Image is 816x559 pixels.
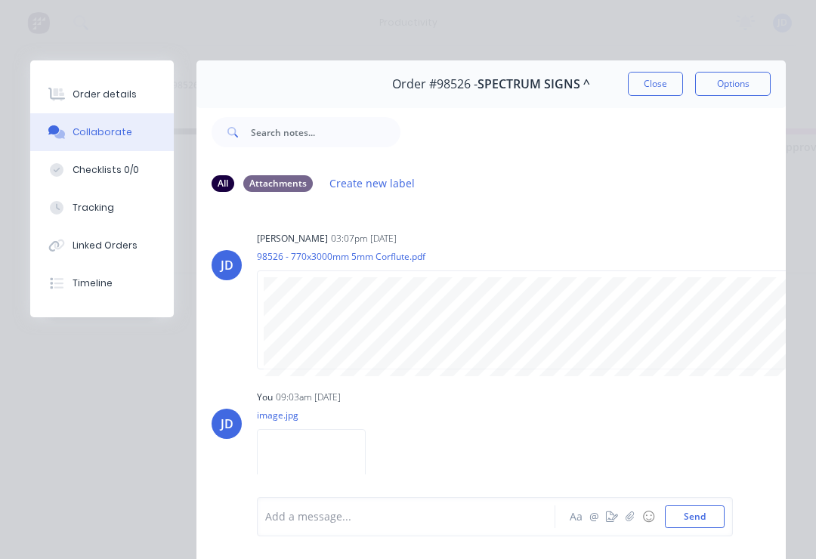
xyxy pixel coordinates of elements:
[276,391,341,404] div: 09:03am [DATE]
[30,264,174,302] button: Timeline
[73,239,138,252] div: Linked Orders
[221,415,233,433] div: JD
[30,113,174,151] button: Collaborate
[257,232,328,246] div: [PERSON_NAME]
[478,77,590,91] span: SPECTRUM SIGNS ^
[30,227,174,264] button: Linked Orders
[243,175,313,192] div: Attachments
[221,256,233,274] div: JD
[73,276,113,290] div: Timeline
[73,88,137,101] div: Order details
[30,151,174,189] button: Checklists 0/0
[73,125,132,139] div: Collaborate
[331,232,397,246] div: 03:07pm [DATE]
[665,505,725,528] button: Send
[73,201,114,215] div: Tracking
[392,77,478,91] span: Order #98526 -
[257,409,381,422] p: image.jpg
[212,175,234,192] div: All
[695,72,771,96] button: Options
[30,189,174,227] button: Tracking
[251,117,400,147] input: Search notes...
[585,508,603,526] button: @
[567,508,585,526] button: Aa
[628,72,683,96] button: Close
[322,173,423,193] button: Create new label
[639,508,657,526] button: ☺
[257,391,273,404] div: You
[30,76,174,113] button: Order details
[73,163,139,177] div: Checklists 0/0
